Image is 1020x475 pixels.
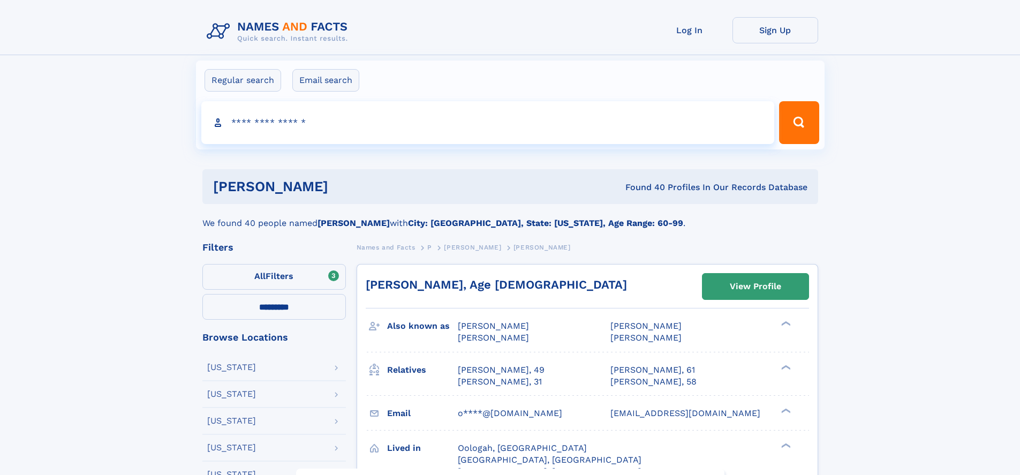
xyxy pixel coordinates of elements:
[387,439,458,457] h3: Lived in
[458,376,542,388] a: [PERSON_NAME], 31
[458,443,587,453] span: Oologah, [GEOGRAPHIC_DATA]
[458,321,529,331] span: [PERSON_NAME]
[702,274,809,299] a: View Profile
[202,264,346,290] label: Filters
[202,243,346,252] div: Filters
[732,17,818,43] a: Sign Up
[513,244,571,251] span: [PERSON_NAME]
[292,69,359,92] label: Email search
[207,390,256,398] div: [US_STATE]
[207,363,256,372] div: [US_STATE]
[779,407,791,414] div: ❯
[318,218,390,228] b: [PERSON_NAME]
[387,404,458,423] h3: Email
[207,443,256,452] div: [US_STATE]
[779,364,791,371] div: ❯
[207,417,256,425] div: [US_STATE]
[357,240,415,254] a: Names and Facts
[458,364,545,376] a: [PERSON_NAME], 49
[610,321,682,331] span: [PERSON_NAME]
[458,455,641,465] span: [GEOGRAPHIC_DATA], [GEOGRAPHIC_DATA]
[427,244,432,251] span: P
[610,408,760,418] span: [EMAIL_ADDRESS][DOMAIN_NAME]
[730,274,781,299] div: View Profile
[427,240,432,254] a: P
[444,240,501,254] a: [PERSON_NAME]
[444,244,501,251] span: [PERSON_NAME]
[205,69,281,92] label: Regular search
[610,364,695,376] a: [PERSON_NAME], 61
[779,320,791,327] div: ❯
[408,218,683,228] b: City: [GEOGRAPHIC_DATA], State: [US_STATE], Age Range: 60-99
[254,271,266,281] span: All
[779,101,819,144] button: Search Button
[779,442,791,449] div: ❯
[610,376,697,388] a: [PERSON_NAME], 58
[387,361,458,379] h3: Relatives
[202,204,818,230] div: We found 40 people named with .
[201,101,775,144] input: search input
[387,317,458,335] h3: Also known as
[610,333,682,343] span: [PERSON_NAME]
[213,180,477,193] h1: [PERSON_NAME]
[366,278,627,291] a: [PERSON_NAME], Age [DEMOGRAPHIC_DATA]
[647,17,732,43] a: Log In
[477,182,807,193] div: Found 40 Profiles In Our Records Database
[458,333,529,343] span: [PERSON_NAME]
[202,333,346,342] div: Browse Locations
[202,17,357,46] img: Logo Names and Facts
